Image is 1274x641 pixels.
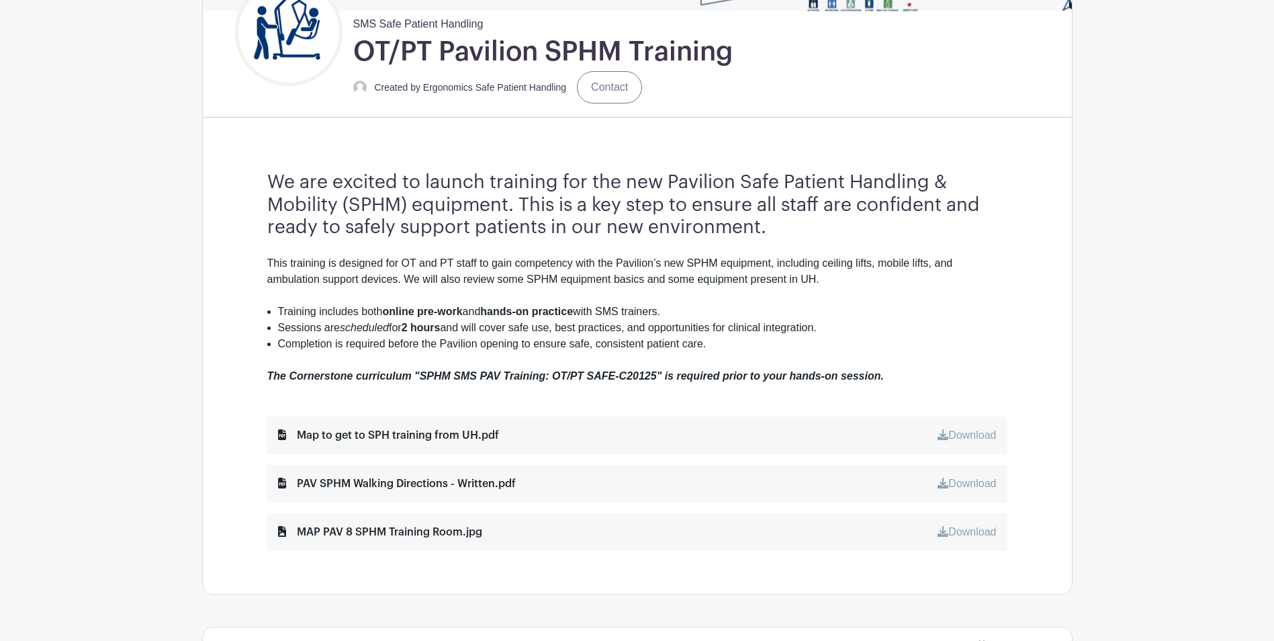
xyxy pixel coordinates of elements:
[267,255,1007,304] div: This training is designed for OT and PT staff to gain competency with the Pavilion’s new SPHM equ...
[402,322,441,333] strong: 2 hours
[375,82,567,93] small: Created by Ergonomics Safe Patient Handling
[278,336,1007,352] li: Completion is required before the Pavilion opening to ensure safe, consistent patient care.
[278,320,1007,336] li: Sessions are for and will cover safe use, best practices, and opportunities for clinical integrat...
[278,304,1007,320] li: Training includes both and with SMS trainers.
[278,524,482,540] div: MAP PAV 8 SPHM Training Room.jpg
[278,476,516,492] div: PAV SPHM Walking Directions - Written.pdf
[353,35,733,69] h1: OT/PT Pavilion SPHM Training
[353,81,367,94] img: default-ce2991bfa6775e67f084385cd625a349d9dcbb7a52a09fb2fda1e96e2d18dcdb.png
[577,71,642,103] a: Contact
[382,306,462,317] strong: online pre-work
[480,306,573,317] strong: hands-on practice
[353,11,484,32] span: SMS Safe Patient Handling
[278,427,499,443] div: Map to get to SPH training from UH.pdf
[938,478,996,489] a: Download
[340,322,389,333] em: scheduled
[938,429,996,441] a: Download
[267,171,1007,239] h3: We are excited to launch training for the new Pavilion Safe Patient Handling & Mobility (SPHM) eq...
[267,370,884,382] em: The Cornerstone curriculum "SPHM SMS PAV Training: OT/PT SAFE-C20125" is required prior to your h...
[938,526,996,538] a: Download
